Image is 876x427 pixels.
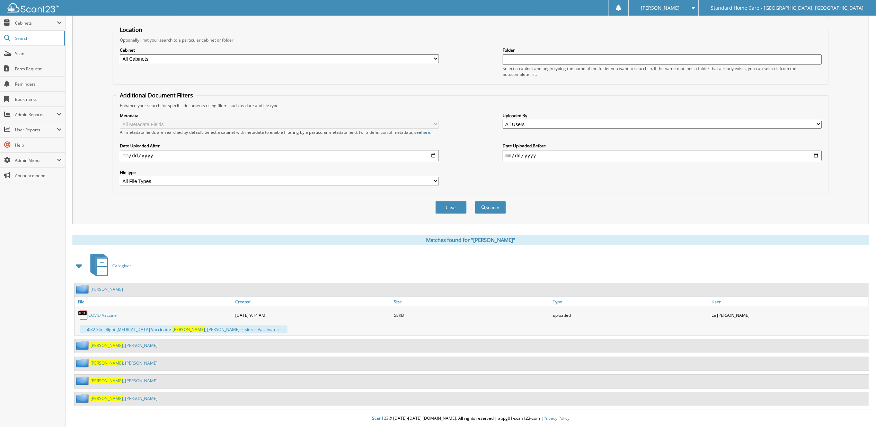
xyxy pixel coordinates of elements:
[15,127,57,133] span: User Reports
[15,173,62,178] span: Announcements
[435,201,467,214] button: Clear
[392,297,551,306] a: Size
[120,169,439,175] label: File type
[503,47,822,53] label: Folder
[15,96,62,102] span: Bookmarks
[503,150,822,161] input: end
[503,113,822,119] label: Uploaded By
[74,297,233,306] a: File
[116,103,825,108] div: Enhance your search for specific documents using filters such as date and file type.
[72,235,869,245] div: Matches found for "[PERSON_NAME]"
[120,129,439,135] div: All metadata fields are searched by default. Select a cabinet with metadata to enable filtering b...
[78,310,88,320] img: PDF.png
[116,26,146,34] legend: Location
[90,360,158,366] a: [PERSON_NAME], [PERSON_NAME]
[233,297,392,306] a: Created
[90,342,123,348] span: [PERSON_NAME]
[90,360,123,366] span: [PERSON_NAME]
[76,394,90,403] img: folder2.png
[233,308,392,322] div: [DATE] 9:14 AM
[15,142,62,148] span: Help
[503,66,822,77] div: Select a cabinet and begin typing the name of the folder you want to search in. If the name match...
[15,35,61,41] span: Search
[76,376,90,385] img: folder2.png
[543,415,569,421] a: Privacy Policy
[76,359,90,367] img: folder2.png
[711,6,864,10] span: Standard Home Care - [GEOGRAPHIC_DATA], [GEOGRAPHIC_DATA]
[80,325,287,333] div: ...5032 Site: Right [MEDICAL_DATA] Vaccinator: , [PERSON_NAME] -- Site: -- Vaccinator: -...
[15,20,57,26] span: Cabinets
[90,395,158,401] a: [PERSON_NAME], [PERSON_NAME]
[120,143,439,149] label: Date Uploaded After
[503,143,822,149] label: Date Uploaded Before
[392,308,551,322] div: 58KB
[120,113,439,119] label: Metadata
[90,378,123,384] span: [PERSON_NAME]
[15,112,57,117] span: Admin Reports
[65,410,876,427] div: © [DATE]-[DATE] [DOMAIN_NAME]. All rights reserved | appg01-scan123-com |
[15,51,62,56] span: Scan
[116,91,196,99] legend: Additional Document Filters
[15,81,62,87] span: Reminders
[120,47,439,53] label: Cabinet
[841,394,876,427] iframe: Chat Widget
[86,252,131,279] a: Caregiver
[112,263,131,269] span: Caregiver
[90,395,123,401] span: [PERSON_NAME]
[641,6,680,10] span: [PERSON_NAME]
[710,308,869,322] div: La [PERSON_NAME]
[120,150,439,161] input: start
[90,378,158,384] a: [PERSON_NAME], [PERSON_NAME]
[88,312,117,318] a: COVID Vaccine
[90,342,158,348] a: [PERSON_NAME], [PERSON_NAME]
[710,297,869,306] a: User
[15,66,62,72] span: Form Request
[90,286,123,292] a: [PERSON_NAME]
[15,157,57,163] span: Admin Menu
[475,201,506,214] button: Search
[116,37,825,43] div: Optionally limit your search to a particular cabinet or folder
[76,341,90,350] img: folder2.png
[7,3,59,12] img: scan123-logo-white.svg
[551,308,710,322] div: uploaded
[421,129,430,135] a: here
[551,297,710,306] a: Type
[76,285,90,294] img: folder2.png
[172,326,205,332] span: [PERSON_NAME]
[372,415,389,421] span: Scan123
